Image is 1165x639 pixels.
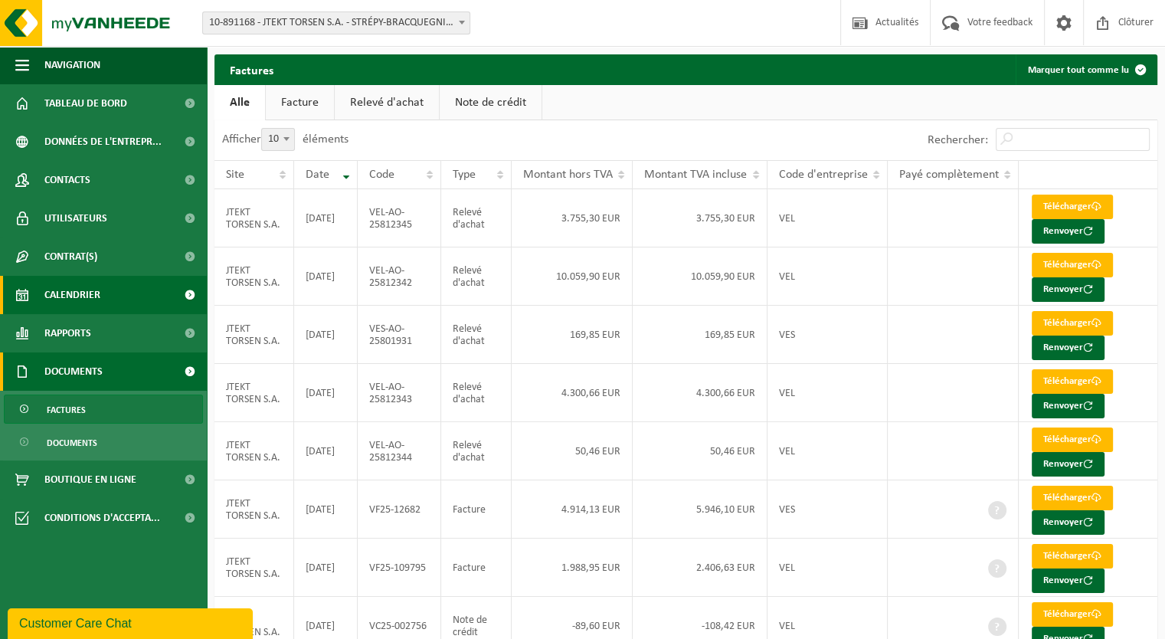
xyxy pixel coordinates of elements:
td: VF25-12682 [358,480,441,539]
label: Rechercher: [928,134,988,146]
td: 169,85 EUR [633,306,767,364]
a: Télécharger [1032,544,1113,569]
button: Renvoyer [1032,336,1104,360]
span: Calendrier [44,276,100,314]
span: Type [453,169,476,181]
td: 10.059,90 EUR [633,247,767,306]
span: Tableau de bord [44,84,127,123]
button: Renvoyer [1032,510,1104,535]
td: 3.755,30 EUR [633,189,767,247]
td: JTEKT TORSEN S.A. [214,247,294,306]
span: Rapports [44,314,91,352]
td: Facture [441,539,511,597]
span: Conditions d'accepta... [44,499,160,537]
span: 10 [262,129,294,150]
button: Renvoyer [1032,452,1104,477]
td: 50,46 EUR [633,422,767,480]
td: VES [767,480,888,539]
td: Relevé d'achat [441,189,511,247]
td: JTEKT TORSEN S.A. [214,364,294,422]
button: Renvoyer [1032,569,1104,593]
a: Documents [4,428,203,457]
span: Contrat(s) [44,238,97,276]
td: 3.755,30 EUR [512,189,633,247]
td: 2.406,63 EUR [633,539,767,597]
button: Marquer tout comme lu [1016,54,1156,85]
label: Afficher éléments [222,133,349,146]
span: Payé complètement [899,169,999,181]
a: Télécharger [1032,486,1113,510]
td: VEL-AO-25812345 [358,189,441,247]
td: JTEKT TORSEN S.A. [214,422,294,480]
iframe: chat widget [8,605,256,639]
td: VEL [767,422,888,480]
td: 4.300,66 EUR [633,364,767,422]
td: 10.059,90 EUR [512,247,633,306]
a: Factures [4,395,203,424]
td: VEL [767,247,888,306]
a: Télécharger [1032,253,1113,277]
td: Relevé d'achat [441,306,511,364]
button: Renvoyer [1032,277,1104,302]
td: JTEKT TORSEN S.A. [214,189,294,247]
span: Contacts [44,161,90,199]
button: Renvoyer [1032,394,1104,418]
span: Boutique en ligne [44,460,136,499]
td: [DATE] [294,539,358,597]
td: VEL [767,189,888,247]
a: Relevé d'achat [335,85,439,120]
a: Télécharger [1032,195,1113,219]
td: 1.988,95 EUR [512,539,633,597]
a: Télécharger [1032,369,1113,394]
span: Documents [47,428,97,457]
td: JTEKT TORSEN S.A. [214,306,294,364]
span: 10-891168 - JTEKT TORSEN S.A. - STRÉPY-BRACQUEGNIES [203,12,470,34]
span: 10-891168 - JTEKT TORSEN S.A. - STRÉPY-BRACQUEGNIES [202,11,470,34]
td: [DATE] [294,480,358,539]
td: Facture [441,480,511,539]
span: 10 [261,128,295,151]
td: VEL-AO-25812344 [358,422,441,480]
td: VEL-AO-25812343 [358,364,441,422]
button: Renvoyer [1032,219,1104,244]
td: [DATE] [294,247,358,306]
td: VES [767,306,888,364]
span: Données de l'entrepr... [44,123,162,161]
td: VEL [767,539,888,597]
td: VF25-109795 [358,539,441,597]
a: Facture [266,85,334,120]
td: [DATE] [294,364,358,422]
a: Télécharger [1032,428,1113,452]
a: Télécharger [1032,602,1113,627]
td: 4.914,13 EUR [512,480,633,539]
td: VEL [767,364,888,422]
span: Montant TVA incluse [644,169,747,181]
td: 5.946,10 EUR [633,480,767,539]
td: Relevé d'achat [441,364,511,422]
h2: Factures [214,54,289,84]
span: Date [306,169,329,181]
span: Navigation [44,46,100,84]
td: [DATE] [294,189,358,247]
td: 50,46 EUR [512,422,633,480]
span: Utilisateurs [44,199,107,238]
td: Relevé d'achat [441,422,511,480]
td: VEL-AO-25812342 [358,247,441,306]
span: Site [226,169,244,181]
span: Factures [47,395,86,424]
td: JTEKT TORSEN S.A. [214,539,294,597]
a: Télécharger [1032,311,1113,336]
span: Code d'entreprise [779,169,868,181]
a: Note de crédit [440,85,542,120]
td: Relevé d'achat [441,247,511,306]
td: 169,85 EUR [512,306,633,364]
td: JTEKT TORSEN S.A. [214,480,294,539]
span: Montant hors TVA [523,169,613,181]
td: VES-AO-25801931 [358,306,441,364]
a: Alle [214,85,265,120]
span: Documents [44,352,103,391]
span: Code [369,169,394,181]
td: 4.300,66 EUR [512,364,633,422]
td: [DATE] [294,422,358,480]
